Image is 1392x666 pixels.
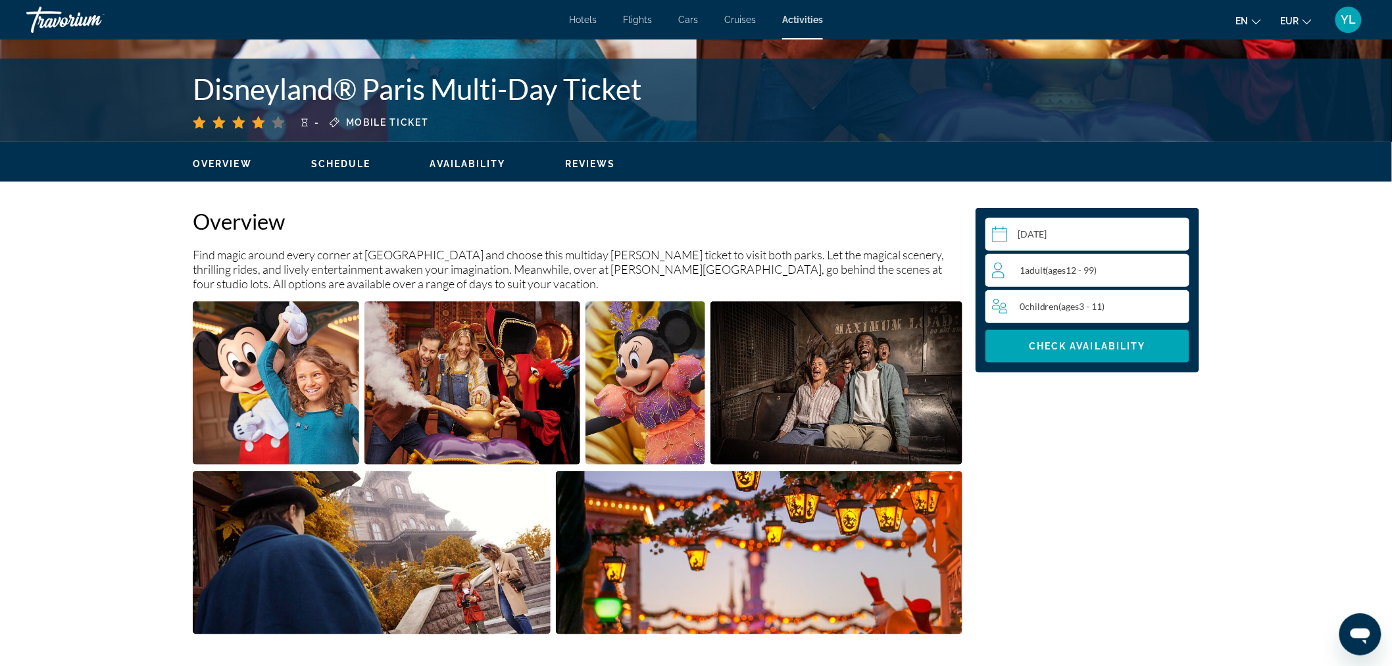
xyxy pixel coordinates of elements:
span: Adult [1025,265,1046,276]
button: User Menu [1331,6,1366,34]
span: Reviews [565,159,616,169]
span: EUR [1281,16,1299,26]
button: Check Availability [985,330,1189,363]
button: Open full-screen image slider [364,301,580,465]
button: Schedule [311,158,371,170]
span: Check Availability [1029,341,1146,351]
span: Availability [430,159,506,169]
button: Open full-screen image slider [556,471,963,635]
button: Open full-screen image slider [193,471,551,635]
button: Change language [1236,11,1261,30]
button: Open full-screen image slider [585,301,706,465]
h2: Overview [193,208,962,234]
a: Activities [782,14,823,25]
span: ( 12 - 99) [1046,265,1097,276]
a: Cruises [724,14,756,25]
span: Mobile ticket [346,117,429,128]
a: Hotels [569,14,597,25]
a: Cars [678,14,698,25]
button: Travelers: 1 adult, 0 children [985,254,1189,323]
p: Find magic around every corner at [GEOGRAPHIC_DATA] and choose this multiday [PERSON_NAME] ticket... [193,247,962,291]
span: Children [1025,301,1059,312]
button: Change currency [1281,11,1312,30]
a: Travorium [26,3,158,37]
button: Overview [193,158,252,170]
button: Reviews [565,158,616,170]
button: Open full-screen image slider [193,301,359,465]
span: 1 [1020,265,1097,276]
span: 0 [1020,301,1105,312]
span: ages [1062,301,1080,312]
span: en [1236,16,1249,26]
h1: Disneyland® Paris Multi-Day Ticket [193,72,989,106]
span: ( 3 - 11) [1059,301,1105,312]
button: Open full-screen image slider [710,301,962,465]
button: Availability [430,158,506,170]
span: Schedule [311,159,371,169]
span: - [314,117,320,128]
iframe: Bouton de lancement de la fenêtre de messagerie [1339,613,1381,655]
span: ages [1049,265,1066,276]
a: Flights [623,14,652,25]
span: Overview [193,159,252,169]
span: YL [1341,13,1356,26]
